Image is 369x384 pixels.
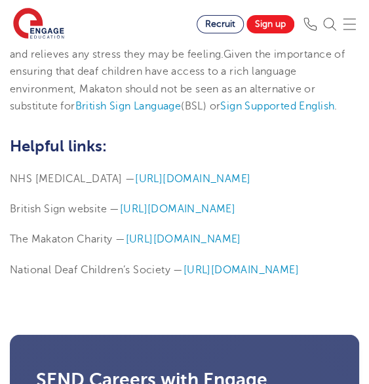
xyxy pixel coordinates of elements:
[246,15,294,33] a: Sign up
[10,202,120,214] span: British Sign website —
[181,100,220,111] span: (BSL) or
[343,18,356,31] img: Mobile Menu
[10,263,184,275] span: National Deaf Children’s Society —
[184,263,299,275] a: [URL][DOMAIN_NAME]
[323,18,336,31] img: Search
[197,15,244,33] a: Recruit
[75,100,181,111] a: British Sign Language
[334,100,337,111] span: .
[303,18,317,31] img: Phone
[125,233,241,244] a: [URL][DOMAIN_NAME]
[120,202,235,214] a: [URL][DOMAIN_NAME]
[10,233,125,244] span: The Makaton Charity —
[10,136,107,155] span: Helpful links:
[220,100,334,111] a: Sign Supported English
[135,172,250,184] a: [URL][DOMAIN_NAME]
[13,8,64,41] img: Engage Education
[205,19,235,29] span: Recruit
[10,172,135,184] span: NHS [MEDICAL_DATA] —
